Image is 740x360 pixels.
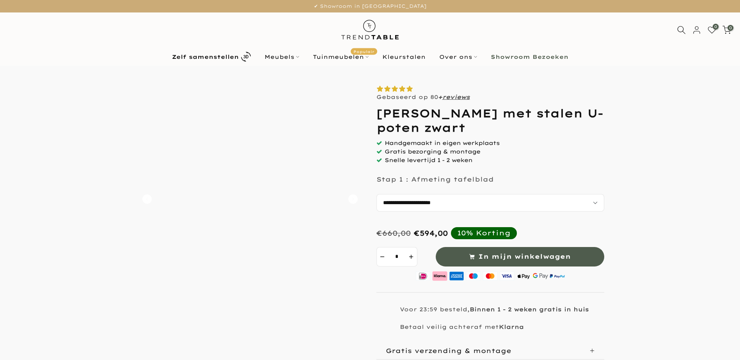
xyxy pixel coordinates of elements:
[414,229,448,238] div: €594,00
[376,106,604,135] h1: [PERSON_NAME] met stalen U-poten zwart
[376,175,494,183] p: Stap 1 : Afmeting tafelblad
[442,94,470,101] a: reviews
[351,48,377,55] span: Populair
[320,316,364,360] img: Douglas bartafel met stalen U-poten zwart gepoedercoat
[142,194,152,204] button: Carousel Back Arrow
[172,54,239,60] b: Zelf samenstellen
[432,52,484,62] a: Over ons
[400,306,589,313] p: Voor 23:59 besteld,
[376,229,411,238] div: €660,00
[388,247,406,266] input: Quantity
[438,94,442,101] strong: +
[274,316,318,360] img: Douglas bartafel met stalen U-poten zwart
[376,247,388,266] button: decrement
[165,50,257,64] a: Zelf samenstellen
[406,247,417,266] button: increment
[470,306,589,313] strong: Binnen 1 - 2 weken gratis in huis
[257,52,306,62] a: Meubels
[136,316,180,360] img: Douglas bartafel met stalen U-poten zwart
[708,26,716,34] a: 0
[728,25,733,31] span: 0
[385,148,480,155] span: Gratis bezorging & montage
[484,52,575,62] a: Showroom Bezoeken
[228,316,272,360] img: Douglas bartafel met stalen U-poten zwart
[182,316,226,360] img: Douglas bartafel met stalen U-poten zwart
[376,194,604,212] select: autocomplete="off"
[478,251,571,262] span: In mijn winkelwagen
[499,323,524,330] strong: Klarna
[376,94,470,101] p: Gebaseerd op 80
[713,24,719,30] span: 0
[306,52,375,62] a: TuinmeubelenPopulair
[385,139,500,146] span: Handgemaakt in eigen werkplaats
[10,2,730,11] p: ✔ Showroom in [GEOGRAPHIC_DATA]
[722,26,731,34] a: 0
[375,52,432,62] a: Kleurstalen
[457,229,511,237] div: 10% Korting
[136,85,364,313] img: Douglas bartafel met stalen U-poten zwart
[385,157,472,164] span: Snelle levertijd 1 - 2 weken
[348,194,358,204] button: Carousel Next Arrow
[336,12,404,47] img: trend-table
[386,347,511,355] p: Gratis verzending & montage
[400,323,524,330] p: Betaal veilig achteraf met
[491,54,568,60] b: Showroom Bezoeken
[436,247,604,266] button: In mijn winkelwagen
